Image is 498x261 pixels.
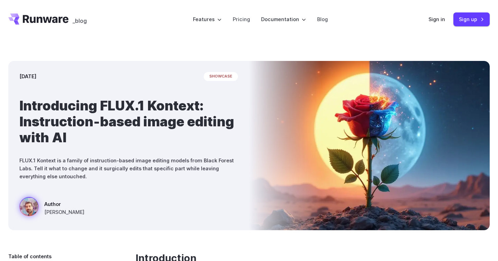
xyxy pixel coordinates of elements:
[193,15,222,23] label: Features
[453,12,490,26] a: Sign up
[19,72,36,80] time: [DATE]
[44,200,84,208] span: Author
[19,197,84,219] a: Surreal rose in a desert landscape, split between day and night with the sun and moon aligned beh...
[19,156,238,180] p: FLUX.1 Kontext is a family of instruction-based image editing models from Black Forest Labs. Tell...
[8,252,52,260] span: Table of contents
[249,61,490,230] img: Surreal rose in a desert landscape, split between day and night with the sun and moon aligned beh...
[317,15,328,23] a: Blog
[261,15,306,23] label: Documentation
[73,18,87,24] span: _blog
[44,208,84,216] span: [PERSON_NAME]
[73,13,87,25] a: _blog
[204,72,238,81] span: showcase
[233,15,250,23] a: Pricing
[19,98,238,145] h1: Introducing FLUX.1 Kontext: Instruction-based image editing with AI
[8,13,68,25] a: Go to /
[428,15,445,23] a: Sign in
